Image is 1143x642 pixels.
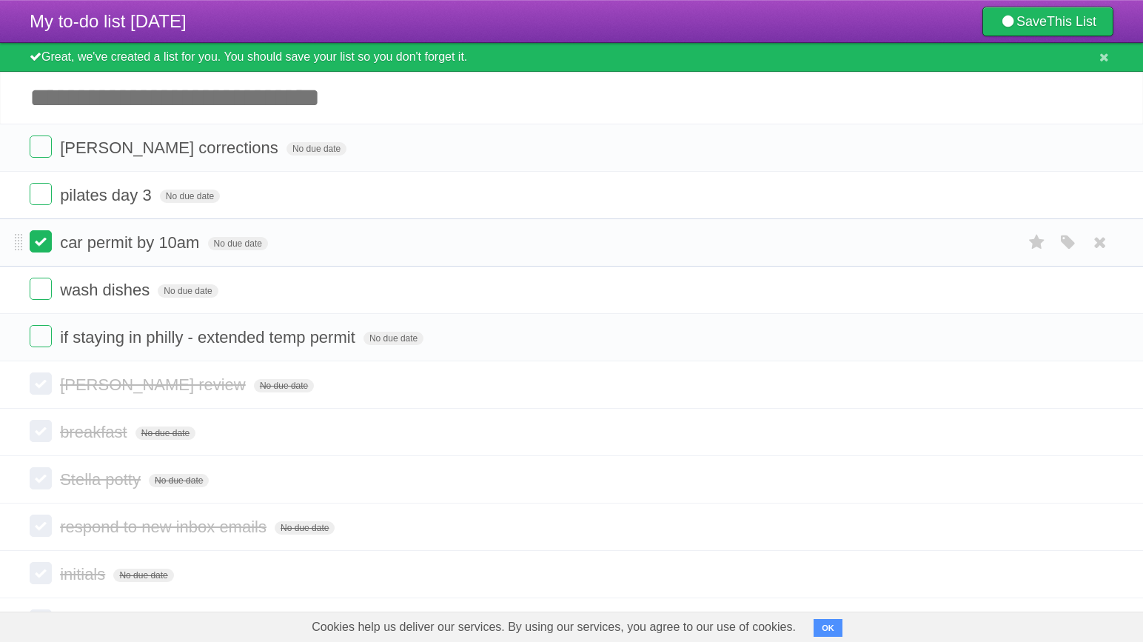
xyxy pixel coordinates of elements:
[113,569,173,582] span: No due date
[60,186,155,204] span: pilates day 3
[160,190,220,203] span: No due date
[286,142,346,156] span: No due date
[60,138,282,157] span: [PERSON_NAME] corrections
[1023,230,1051,255] label: Star task
[208,237,268,250] span: No due date
[30,562,52,584] label: Done
[363,332,423,345] span: No due date
[60,233,203,252] span: car permit by 10am
[814,619,842,637] button: OK
[30,278,52,300] label: Done
[30,183,52,205] label: Done
[30,467,52,489] label: Done
[1047,14,1096,29] b: This List
[60,470,144,489] span: Stella potty
[30,515,52,537] label: Done
[60,423,131,441] span: breakfast
[30,230,52,253] label: Done
[30,609,52,632] label: Done
[982,7,1113,36] a: SaveThis List
[30,420,52,442] label: Done
[275,521,335,535] span: No due date
[30,136,52,158] label: Done
[60,281,153,299] span: wash dishes
[60,565,109,584] span: initials
[254,379,314,392] span: No due date
[297,612,811,642] span: Cookies help us deliver our services. By using our services, you agree to our use of cookies.
[60,328,359,347] span: if staying in philly - extended temp permit
[149,474,209,487] span: No due date
[158,284,218,298] span: No due date
[135,427,195,440] span: No due date
[30,11,187,31] span: My to-do list [DATE]
[60,375,249,394] span: [PERSON_NAME] review
[60,518,270,536] span: respond to new inbox emails
[30,325,52,347] label: Done
[30,372,52,395] label: Done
